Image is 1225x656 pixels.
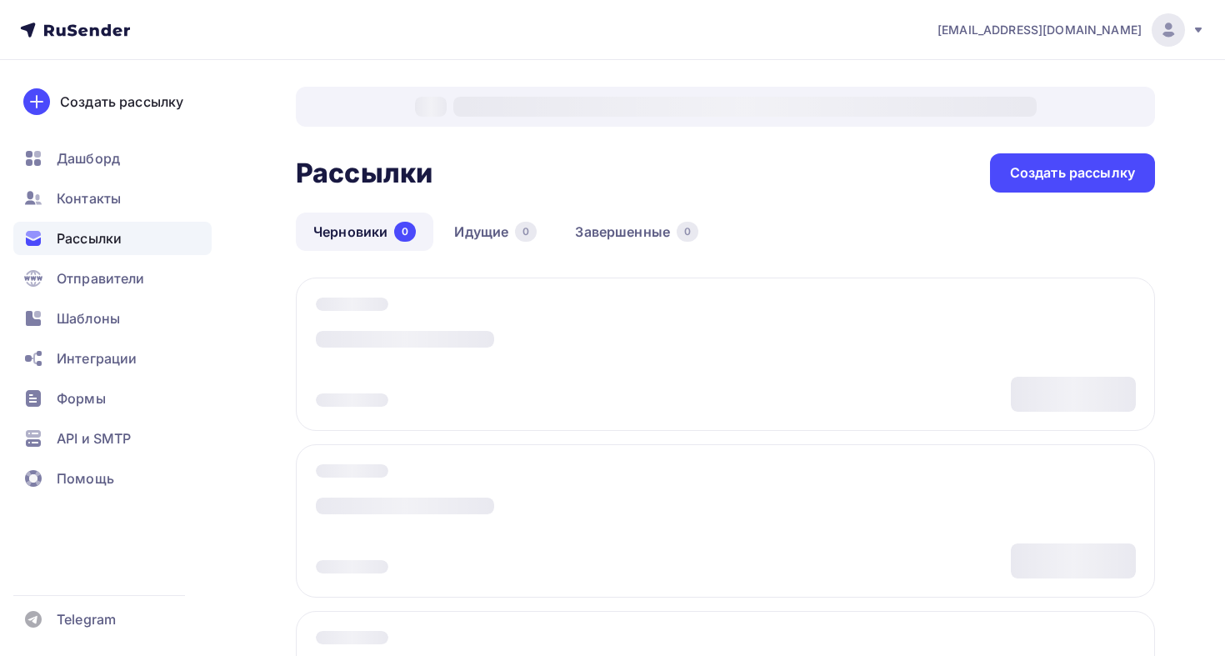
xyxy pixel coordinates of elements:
span: Дашборд [57,148,120,168]
span: [EMAIL_ADDRESS][DOMAIN_NAME] [937,22,1142,38]
a: Идущие0 [437,213,554,251]
div: Создать рассылку [1010,163,1135,183]
a: Контакты [13,182,212,215]
span: Помощь [57,468,114,488]
h2: Рассылки [296,157,432,190]
span: Интеграции [57,348,137,368]
a: Отправители [13,262,212,295]
div: 0 [677,222,698,242]
a: Черновики0 [296,213,433,251]
span: Формы [57,388,106,408]
span: Telegram [57,609,116,629]
span: API и SMTP [57,428,131,448]
span: Шаблоны [57,308,120,328]
div: 0 [515,222,537,242]
div: Создать рассылку [60,92,183,112]
span: Отправители [57,268,145,288]
a: Завершенные0 [557,213,716,251]
span: Рассылки [57,228,122,248]
div: 0 [394,222,416,242]
a: [EMAIL_ADDRESS][DOMAIN_NAME] [937,13,1205,47]
a: Рассылки [13,222,212,255]
a: Формы [13,382,212,415]
a: Дашборд [13,142,212,175]
a: Шаблоны [13,302,212,335]
span: Контакты [57,188,121,208]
